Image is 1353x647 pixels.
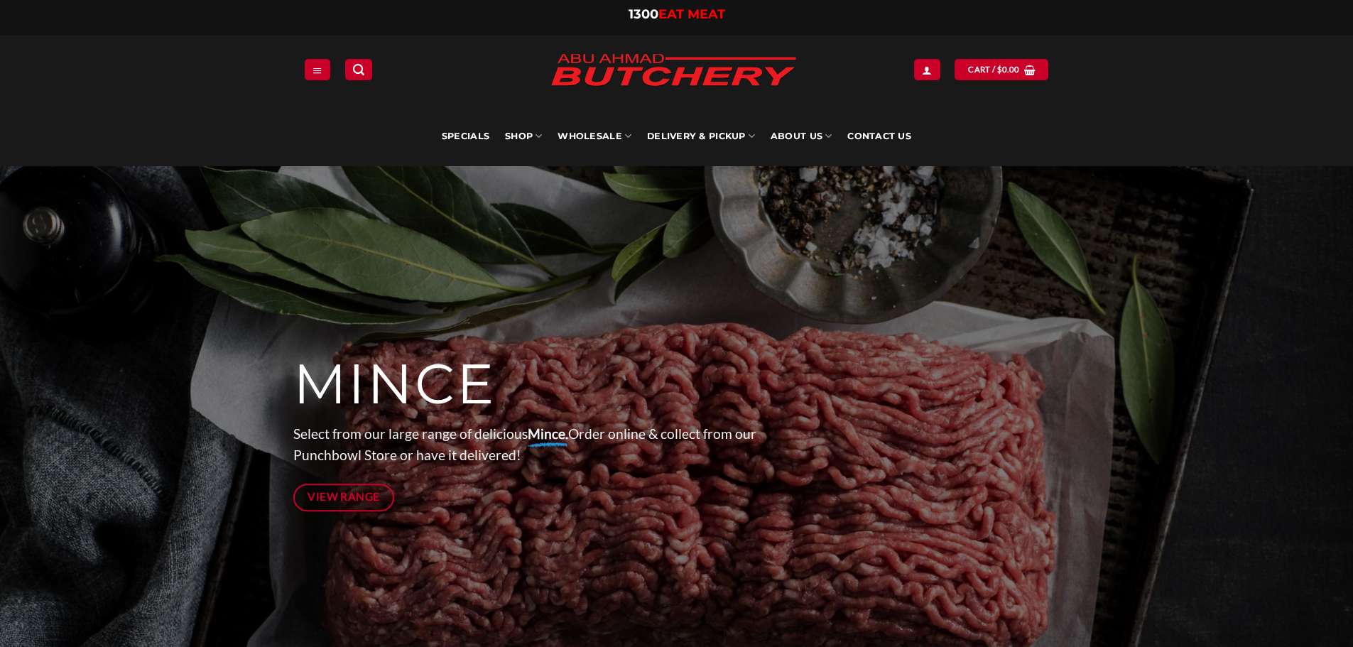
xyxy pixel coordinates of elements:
span: 1300 [629,6,658,22]
a: View cart [955,59,1048,80]
span: EAT MEAT [658,6,725,22]
a: Delivery & Pickup [647,107,755,166]
a: Wholesale [558,107,631,166]
strong: Mince. [528,425,568,442]
span: Cart / [968,63,1019,76]
a: View Range [293,484,395,511]
bdi: 0.00 [997,65,1020,74]
a: Login [914,59,940,80]
a: About Us [771,107,832,166]
span: $ [997,63,1002,76]
a: SHOP [505,107,542,166]
a: Search [345,59,372,80]
img: Abu Ahmad Butchery [538,44,808,98]
a: Specials [442,107,489,166]
a: Contact Us [847,107,911,166]
a: Menu [305,59,330,80]
a: 1300EAT MEAT [629,6,725,22]
span: View Range [308,488,380,506]
span: Select from our large range of delicious Order online & collect from our Punchbowl Store or have ... [293,425,756,464]
span: MINCE [293,350,496,418]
